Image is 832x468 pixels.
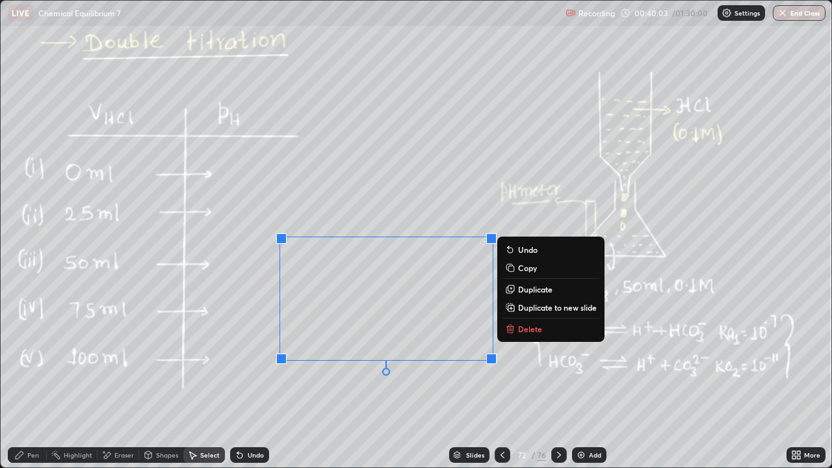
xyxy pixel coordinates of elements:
[518,324,542,334] p: Delete
[576,450,586,460] img: add-slide-button
[12,8,29,18] p: LIVE
[804,452,820,458] div: More
[502,242,599,257] button: Undo
[27,452,39,458] div: Pen
[578,8,615,18] p: Recording
[518,284,552,294] p: Duplicate
[589,452,601,458] div: Add
[502,300,599,315] button: Duplicate to new slide
[734,10,760,16] p: Settings
[515,451,528,459] div: 72
[773,5,825,21] button: End Class
[518,244,538,255] p: Undo
[156,452,178,458] div: Shapes
[502,260,599,276] button: Copy
[721,8,732,18] img: class-settings-icons
[248,452,264,458] div: Undo
[565,8,576,18] img: recording.375f2c34.svg
[777,8,788,18] img: end-class-cross
[518,302,597,313] p: Duplicate to new slide
[502,321,599,337] button: Delete
[64,452,92,458] div: Highlight
[38,8,121,18] p: Chemical Equilibrium 7
[200,452,220,458] div: Select
[114,452,134,458] div: Eraser
[538,449,546,461] div: 76
[502,281,599,297] button: Duplicate
[518,263,537,273] p: Copy
[531,451,535,459] div: /
[466,452,484,458] div: Slides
